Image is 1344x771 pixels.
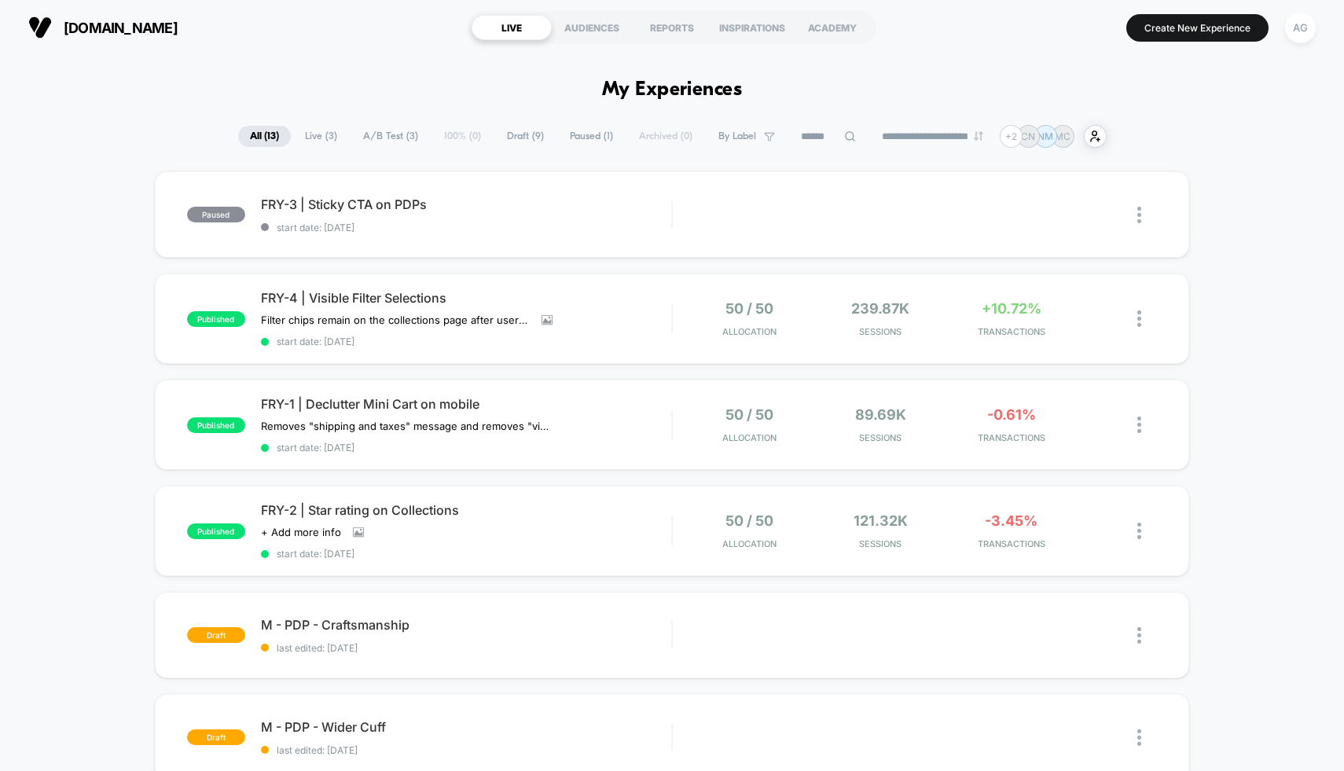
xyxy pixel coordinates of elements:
[261,396,672,412] span: FRY-1 | Declutter Mini Cart on mobile
[854,512,908,529] span: 121.32k
[1000,125,1023,148] div: + 2
[187,311,245,327] span: published
[792,15,872,40] div: ACADEMY
[1137,627,1141,644] img: close
[1021,130,1035,142] p: CN
[1055,130,1070,142] p: MC
[722,432,777,443] span: Allocation
[725,512,773,529] span: 50 / 50
[261,222,672,233] span: start date: [DATE]
[261,314,530,326] span: Filter chips remain on the collections page after users make their selection
[261,617,672,633] span: M - PDP - Craftsmanship
[28,16,52,39] img: Visually logo
[187,523,245,539] span: published
[187,207,245,222] span: paused
[632,15,712,40] div: REPORTS
[819,326,942,337] span: Sessions
[261,548,672,560] span: start date: [DATE]
[472,15,552,40] div: LIVE
[949,432,1072,443] span: TRANSACTIONS
[1280,12,1320,44] button: AG
[261,442,672,453] span: start date: [DATE]
[495,126,556,147] span: Draft ( 9 )
[1285,13,1316,43] div: AG
[261,526,341,538] span: + Add more info
[261,290,672,306] span: FRY-4 | Visible Filter Selections
[552,15,632,40] div: AUDIENCES
[187,417,245,433] span: published
[187,627,245,643] span: draft
[722,538,777,549] span: Allocation
[261,196,672,212] span: FRY-3 | Sticky CTA on PDPs
[819,538,942,549] span: Sessions
[1137,310,1141,327] img: close
[1137,207,1141,223] img: close
[725,300,773,317] span: 50 / 50
[261,420,553,432] span: Removes "shipping and taxes" message and removes "view cart" CTA.
[985,512,1037,529] span: -3.45%
[949,326,1072,337] span: TRANSACTIONS
[187,729,245,745] span: draft
[722,326,777,337] span: Allocation
[725,406,773,423] span: 50 / 50
[982,300,1041,317] span: +10.72%
[974,131,983,141] img: end
[949,538,1072,549] span: TRANSACTIONS
[351,126,430,147] span: A/B Test ( 3 )
[712,15,792,40] div: INSPIRATIONS
[558,126,625,147] span: Paused ( 1 )
[855,406,906,423] span: 89.69k
[718,130,756,142] span: By Label
[261,642,672,654] span: last edited: [DATE]
[24,15,182,40] button: [DOMAIN_NAME]
[1137,729,1141,746] img: close
[64,20,178,36] span: [DOMAIN_NAME]
[261,719,672,735] span: M - PDP - Wider Cuff
[261,336,672,347] span: start date: [DATE]
[238,126,291,147] span: All ( 13 )
[1137,417,1141,433] img: close
[1137,523,1141,539] img: close
[602,79,743,101] h1: My Experiences
[1037,130,1053,142] p: NM
[987,406,1036,423] span: -0.61%
[819,432,942,443] span: Sessions
[1126,14,1269,42] button: Create New Experience
[293,126,349,147] span: Live ( 3 )
[261,502,672,518] span: FRY-2 | Star rating on Collections
[851,300,909,317] span: 239.87k
[261,744,672,756] span: last edited: [DATE]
